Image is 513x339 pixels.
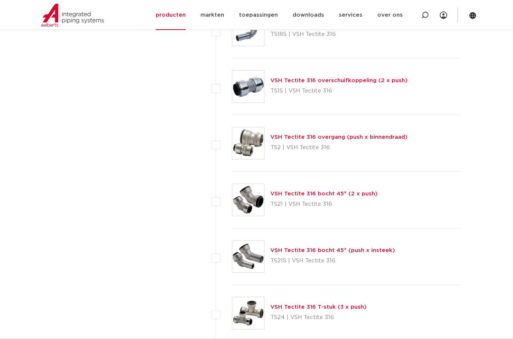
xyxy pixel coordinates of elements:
p: TS18S | VSH Tectite 316 [270,28,395,40]
a: VSH Tectite 316 bocht 45° (push x insteek) [270,248,395,253]
img: Thumbnail for VSH Tectite 316 overschuifkoppeling (2 x push) [232,71,264,103]
a: VSH Tectite 316 overschuifkoppeling (2 x push) [270,78,408,83]
p: TS1S | VSH Tectite 316 [270,85,408,97]
img: Thumbnail for VSH Tectite 316 T-stuk (3 x push) [232,297,264,329]
a: VSH Tectite 316 bocht 45° (2 x push) [270,191,378,197]
a: VSH Tectite 316 overgang (push x binnendraad) [270,134,408,140]
img: Thumbnail for VSH Tectite 316 bocht 45° (2 x push) [232,184,264,216]
img: Thumbnail for VSH Tectite 316 bocht 45° (push x insteek) [232,241,264,272]
a: VSH Tectite 316 T-stuk (3 x push) [270,304,367,310]
img: Thumbnail for VSH Tectite 316 overgang (push x binnendraad) [232,127,264,159]
p: TS21 | VSH Tectite 316 [270,198,378,210]
p: TS24 | VSH Tectite 316 [270,312,367,323]
p: TS2 | VSH Tectite 316 [270,142,408,154]
img: Thumbnail for VSH Tectite 316 bocht 90° (push x insteek) [232,14,264,46]
p: TS21S | VSH Tectite 316 [270,255,395,267]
